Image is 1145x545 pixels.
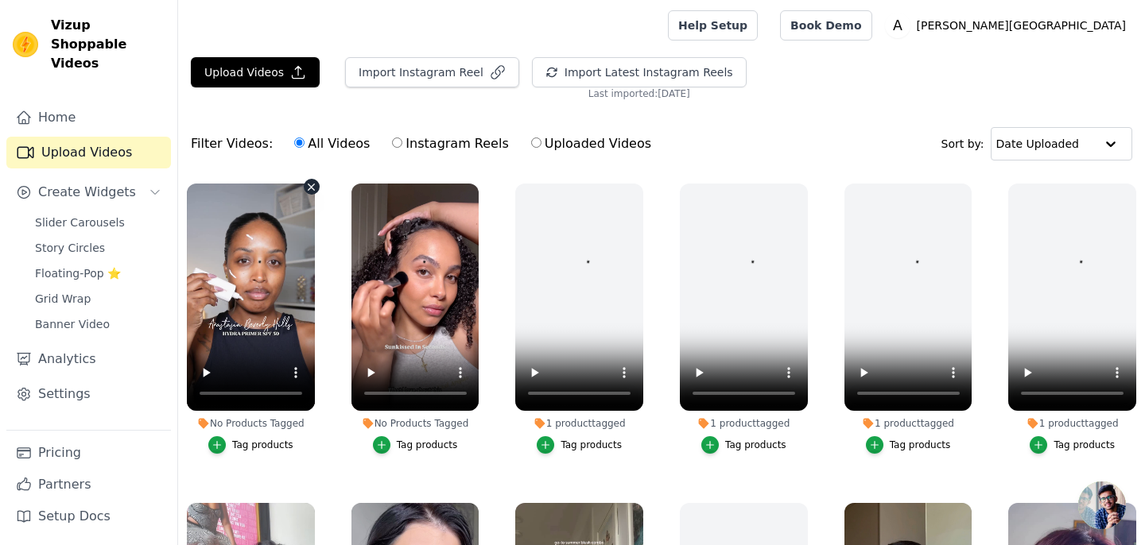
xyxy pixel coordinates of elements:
p: [PERSON_NAME][GEOGRAPHIC_DATA] [910,11,1132,40]
img: Vizup [13,32,38,57]
button: Create Widgets [6,176,171,208]
div: 1 product tagged [680,417,808,430]
input: All Videos [294,137,305,148]
div: 1 product tagged [515,417,643,430]
a: Open chat [1078,481,1126,529]
span: Create Widgets [38,183,136,202]
a: Analytics [6,343,171,375]
span: Floating-Pop ⭐ [35,265,121,281]
a: Help Setup [668,10,758,41]
button: Tag products [866,436,951,454]
button: Tag products [1030,436,1115,454]
button: Import Instagram Reel [345,57,519,87]
a: Settings [6,378,171,410]
a: Book Demo [780,10,871,41]
span: Banner Video [35,316,110,332]
button: Tag products [701,436,786,454]
div: Tag products [890,439,951,451]
button: Tag products [208,436,293,454]
div: No Products Tagged [351,417,479,430]
button: Tag products [373,436,458,454]
a: Floating-Pop ⭐ [25,262,171,284]
a: Home [6,102,171,133]
div: Tag products [397,439,458,451]
span: Vizup Shoppable Videos [51,16,165,73]
label: Uploaded Videos [530,133,652,154]
a: Upload Videos [6,137,171,168]
a: Slider Carousels [25,211,171,234]
button: Import Latest Instagram Reels [532,57,747,87]
a: Partners [6,469,171,501]
button: Upload Videos [191,57,320,87]
a: Banner Video [25,313,171,335]
div: Tag products [561,439,622,451]
button: Video Delete [304,179,320,195]
div: Tag products [1054,439,1115,451]
label: All Videos [293,133,371,154]
a: Grid Wrap [25,288,171,310]
div: 1 product tagged [844,417,972,430]
div: Filter Videos: [191,126,660,162]
a: Setup Docs [6,501,171,532]
a: Story Circles [25,237,171,259]
text: A [893,17,902,33]
label: Instagram Reels [391,133,509,154]
div: No Products Tagged [187,417,315,430]
input: Uploaded Videos [531,137,541,148]
div: Tag products [725,439,786,451]
div: 1 product tagged [1008,417,1136,430]
span: Last imported: [DATE] [588,87,690,100]
span: Slider Carousels [35,215,125,230]
a: Pricing [6,437,171,469]
div: Tag products [232,439,293,451]
div: Sort by: [941,127,1133,160]
button: Tag products [537,436,622,454]
button: A [PERSON_NAME][GEOGRAPHIC_DATA] [885,11,1132,40]
input: Instagram Reels [392,137,402,148]
span: Grid Wrap [35,291,91,307]
span: Story Circles [35,240,105,256]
